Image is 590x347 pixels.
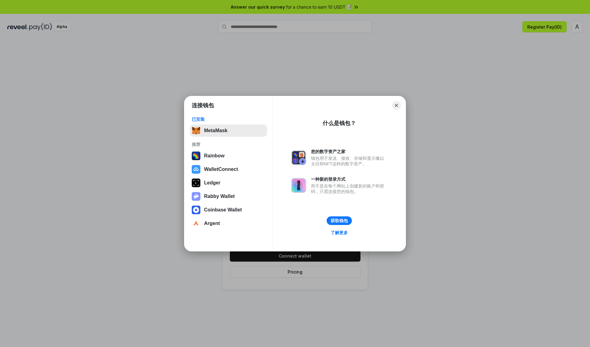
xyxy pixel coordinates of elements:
[204,194,235,199] div: Rabby Wallet
[190,190,267,203] button: Rabby Wallet
[190,217,267,230] button: Argent
[331,218,348,223] div: 获取钱包
[311,183,387,194] div: 而不是在每个网站上创建新的账户和密码，只需连接您的钱包。
[192,192,200,201] img: svg+xml,%3Csvg%20xmlns%3D%22http%3A%2F%2Fwww.w3.org%2F2000%2Fsvg%22%20fill%3D%22none%22%20viewBox...
[311,176,387,182] div: 一种新的登录方式
[190,204,267,216] button: Coinbase Wallet
[392,101,401,110] button: Close
[192,165,200,174] img: svg+xml,%3Csvg%20width%3D%2228%22%20height%3D%2228%22%20viewBox%3D%220%200%2028%2028%22%20fill%3D...
[327,229,352,237] a: 了解更多
[192,152,200,160] img: svg+xml,%3Csvg%20width%3D%22120%22%20height%3D%22120%22%20viewBox%3D%220%200%20120%20120%22%20fil...
[204,180,220,186] div: Ledger
[311,149,387,154] div: 您的数字资产之家
[190,150,267,162] button: Rainbow
[291,150,306,165] img: svg+xml,%3Csvg%20xmlns%3D%22http%3A%2F%2Fwww.w3.org%2F2000%2Fsvg%22%20fill%3D%22none%22%20viewBox...
[190,177,267,189] button: Ledger
[192,206,200,214] img: svg+xml,%3Csvg%20width%3D%2228%22%20height%3D%2228%22%20viewBox%3D%220%200%2028%2028%22%20fill%3D...
[327,216,352,225] button: 获取钱包
[204,167,238,172] div: WalletConnect
[204,221,220,226] div: Argent
[192,179,200,187] img: svg+xml,%3Csvg%20xmlns%3D%22http%3A%2F%2Fwww.w3.org%2F2000%2Fsvg%22%20width%3D%2228%22%20height%3...
[311,156,387,167] div: 钱包用于发送、接收、存储和显示像以太坊和NFT这样的数字资产。
[204,128,227,133] div: MetaMask
[204,207,242,213] div: Coinbase Wallet
[192,102,214,109] h1: 连接钱包
[192,142,265,147] div: 推荐
[192,219,200,228] img: svg+xml,%3Csvg%20width%3D%2228%22%20height%3D%2228%22%20viewBox%3D%220%200%2028%2028%22%20fill%3D...
[192,126,200,135] img: svg+xml,%3Csvg%20fill%3D%22none%22%20height%3D%2233%22%20viewBox%3D%220%200%2035%2033%22%20width%...
[291,178,306,193] img: svg+xml,%3Csvg%20xmlns%3D%22http%3A%2F%2Fwww.w3.org%2F2000%2Fsvg%22%20fill%3D%22none%22%20viewBox...
[190,124,267,137] button: MetaMask
[323,120,356,127] div: 什么是钱包？
[331,230,348,235] div: 了解更多
[192,116,265,122] div: 已安装
[204,153,225,159] div: Rainbow
[190,163,267,175] button: WalletConnect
